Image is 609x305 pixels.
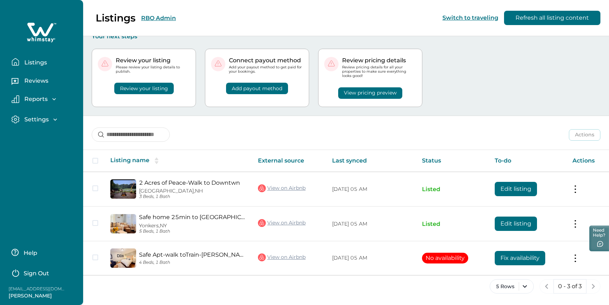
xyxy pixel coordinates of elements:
button: Reports [11,95,77,103]
p: Please review your listing details to publish. [116,65,190,74]
button: 5 Rows [490,279,534,294]
p: 3 Beds, 1 Bath [139,194,246,199]
th: Last synced [326,150,416,172]
button: 0 - 3 of 3 [553,279,586,294]
th: Status [416,150,489,172]
th: To-do [489,150,567,172]
a: Safe home 25min to [GEOGRAPHIC_DATA], walk to [GEOGRAPHIC_DATA][PERSON_NAME] [139,214,246,221]
button: Sign Out [11,265,75,280]
p: Listings [96,12,135,24]
p: Settings [22,116,49,123]
img: propertyImage_Safe Apt-walk toTrain-McLean Ave, 30mins to NYC [110,248,136,268]
p: [PERSON_NAME] [9,292,66,300]
a: 2 Acres of Peace-Walk to Downtwn [139,179,246,186]
button: Edit listing [495,217,537,231]
button: previous page [540,279,554,294]
button: Switch to traveling [442,14,498,21]
a: Safe Apt-walk toTrain-[PERSON_NAME][GEOGRAPHIC_DATA] to [GEOGRAPHIC_DATA] [139,251,246,258]
p: [DATE] 05 AM [332,186,411,193]
button: Actions [569,129,600,141]
button: No availability [422,253,468,263]
p: Reports [22,96,48,103]
button: next page [586,279,600,294]
button: View pricing preview [338,87,402,99]
a: View on Airbnb [258,253,306,262]
th: External source [252,150,326,172]
p: [DATE] 05 AM [332,255,411,262]
p: 4 Beds, 1 Bath [139,260,246,265]
button: Edit listing [495,182,537,196]
button: sorting [149,157,164,164]
img: propertyImage_2 Acres of Peace-Walk to Downtwn [110,179,136,199]
button: RBO Admin [141,15,176,21]
p: Listings [22,59,47,66]
img: propertyImage_Safe home 25min to NYC, walk to train & McLean Ave [110,214,136,233]
p: Sign Out [24,270,49,277]
p: Help [21,250,37,257]
p: Review pricing details for all your properties to make sure everything looks good! [342,65,416,78]
p: 0 - 3 of 3 [558,283,582,290]
p: Review pricing details [342,57,416,64]
p: Reviews [22,77,48,84]
th: Actions [567,150,609,172]
p: [DATE] 05 AM [332,221,411,228]
button: Fix availability [495,251,545,265]
p: [GEOGRAPHIC_DATA], NH [139,188,246,194]
button: Reviews [11,75,77,89]
p: Review your listing [116,57,190,64]
p: [EMAIL_ADDRESS][DOMAIN_NAME] [9,285,66,292]
button: Settings [11,115,77,124]
button: Add payout method [226,83,288,94]
a: View on Airbnb [258,218,306,228]
p: Your next steps [92,33,600,40]
button: Help [11,245,75,260]
button: Refresh all listing content [504,11,600,25]
a: View on Airbnb [258,184,306,193]
p: 5 Beds, 1 Bath [139,229,246,234]
button: Review your listing [114,83,174,94]
button: Listings [11,55,77,69]
th: Listing name [105,150,252,172]
p: Add your payout method to get paid for your bookings. [229,65,303,74]
p: Yonkers, NY [139,223,246,229]
p: Listed [422,221,483,228]
p: Listed [422,186,483,193]
p: Connect payout method [229,57,303,64]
